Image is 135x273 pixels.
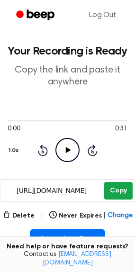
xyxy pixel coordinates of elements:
span: 0:31 [115,124,127,134]
button: Never Expires|Change [49,211,133,221]
span: 0:00 [8,124,20,134]
button: 1.0x [8,143,22,159]
button: Copy [104,182,132,200]
button: Insert into Doc [30,229,105,250]
button: Delete [3,211,35,221]
span: | [103,211,106,221]
p: Copy the link and paste it anywhere [8,64,127,88]
a: Beep [9,6,63,25]
a: Log Out [80,4,126,27]
h1: Your Recording is Ready [8,45,127,57]
a: [EMAIL_ADDRESS][DOMAIN_NAME] [43,251,111,266]
span: | [40,210,44,221]
span: Contact us [6,251,129,267]
span: Change [108,211,132,221]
